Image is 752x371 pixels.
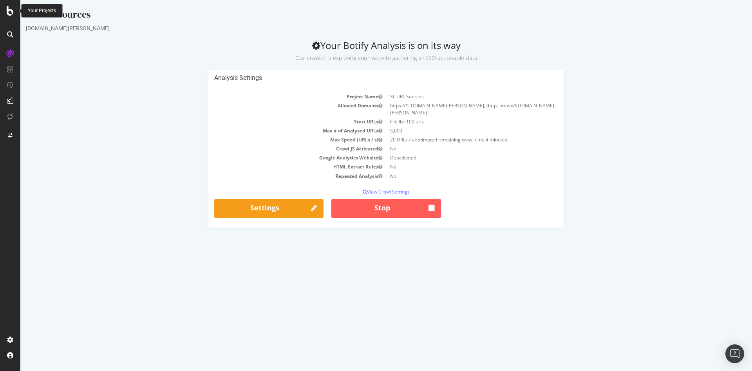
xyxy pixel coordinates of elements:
span: 4 minutes [465,136,487,143]
td: https://*.[DOMAIN_NAME][PERSON_NAME], (http|https)://[DOMAIN_NAME][PERSON_NAME] [366,101,538,117]
td: Crawl JS Activated [194,144,366,153]
h4: Analysis Settings [194,74,538,82]
div: SL URL Sources [5,8,726,24]
td: No [366,162,538,171]
div: Domaine [41,46,60,51]
td: 5,000 [366,126,538,135]
div: v 4.0.25 [22,13,38,19]
td: File list 100 urls [366,117,538,126]
div: [DOMAIN_NAME][PERSON_NAME] [5,24,726,32]
div: Your Projects [28,7,56,14]
td: Allowed Domains [194,101,366,117]
td: Google Analytics Website [194,153,366,162]
h2: Your Botify Analysis is on its way [5,40,726,62]
td: Deactivated [366,153,538,162]
td: Project Name [194,92,366,101]
td: SL URL Sources [366,92,538,101]
p: View Crawl Settings [194,188,538,195]
a: Settings [194,199,303,218]
img: tab_domain_overview_orange.svg [33,45,39,52]
div: Open Intercom Messenger [725,344,744,363]
td: Repeated Analysis [194,172,366,181]
td: 20 URLs / s Estimated remaining crawl time: [366,135,538,144]
img: logo_orange.svg [13,13,19,19]
button: Stop [311,199,420,218]
td: Max # of Analysed URLs [194,126,366,135]
small: Our crawler is exploring your website gathering all SEO actionable data [275,54,457,62]
td: HTML Extract Rules [194,162,366,171]
div: Domaine: [DOMAIN_NAME] [20,20,89,27]
td: Start URLs [194,117,366,126]
td: No [366,172,538,181]
img: website_grey.svg [13,20,19,27]
td: No [366,144,538,153]
img: tab_keywords_by_traffic_grey.svg [90,45,96,52]
td: Max Speed (URLs / s) [194,135,366,144]
div: Mots-clés [99,46,118,51]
